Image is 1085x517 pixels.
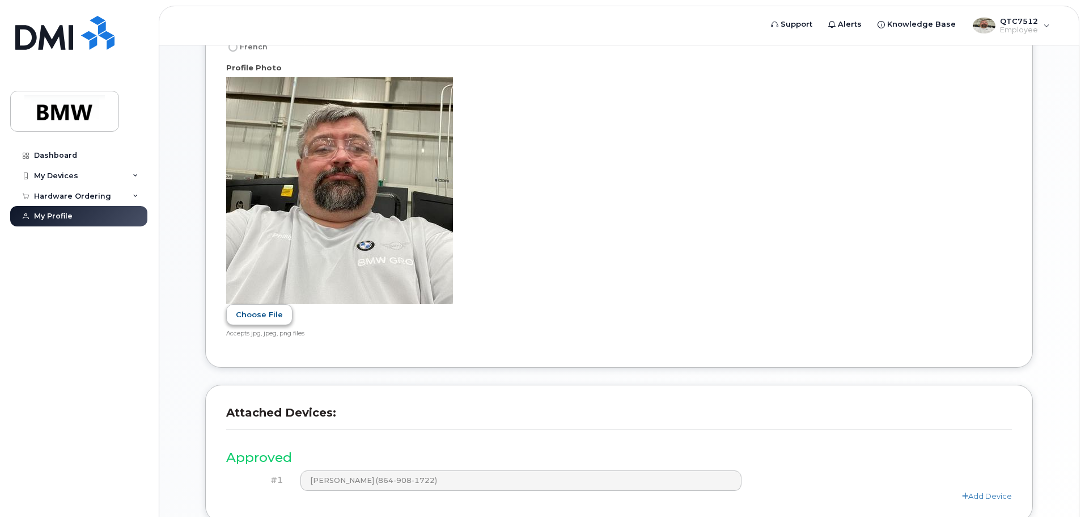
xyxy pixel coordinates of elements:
[973,18,995,33] img: User avatar
[973,14,995,37] div: User avatar
[226,77,453,304] img: profile.jpg
[763,13,820,36] a: Support
[870,13,964,36] a: Knowledge Base
[226,304,293,325] label: Choose File
[1000,16,1038,26] span: QTC7512
[965,14,1058,37] div: QTC7512
[781,19,812,30] span: Support
[838,19,862,30] span: Alerts
[235,476,283,485] h4: #1
[1036,468,1076,508] iframe: Messenger Launcher
[887,19,956,30] span: Knowledge Base
[226,330,1003,338] div: Accepts jpg, jpeg, png files
[226,62,282,73] label: Profile Photo
[962,491,1012,501] a: Add Device
[228,43,238,52] input: French
[820,13,870,36] a: Alerts
[226,451,1012,465] h3: Approved
[1000,26,1038,35] span: Employee
[240,43,268,51] span: French
[226,406,1012,430] h3: Attached Devices:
